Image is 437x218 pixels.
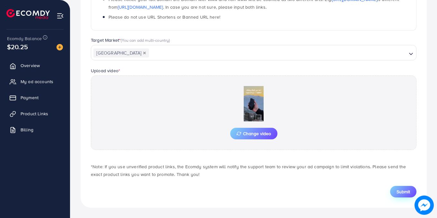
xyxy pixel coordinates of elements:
span: Payment [21,94,39,101]
span: Ecomdy Balance [7,35,42,42]
img: Preview Image [222,86,286,121]
span: Please do not use URL Shortens or Banned URL here! [109,14,220,20]
span: Overview [21,62,40,69]
span: Product Links [21,110,48,117]
a: My ad accounts [5,75,65,88]
img: image [57,44,63,50]
input: Search for option [150,48,406,58]
img: logo [6,9,50,19]
div: Search for option [91,45,416,60]
button: Change video [230,128,277,139]
a: Payment [5,91,65,104]
button: Deselect Saudi Arabia [143,51,146,55]
a: Billing [5,123,65,136]
p: *Note: If you use unverified product links, the Ecomdy system will notify the support team to rev... [91,163,416,178]
span: $20.25 [7,42,28,51]
label: Upload video [91,67,120,74]
span: Billing [21,126,33,133]
img: menu [57,12,64,20]
a: Product Links [5,107,65,120]
span: (You can add multi-country) [121,37,170,43]
span: My ad accounts [21,78,53,85]
label: Target Market [91,37,170,43]
span: [GEOGRAPHIC_DATA] [93,48,149,57]
button: Submit [390,186,416,197]
span: Submit [397,188,410,195]
a: Overview [5,59,65,72]
a: [URL][DOMAIN_NAME] [118,4,163,10]
span: Change video [237,131,271,136]
img: image [416,197,433,214]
